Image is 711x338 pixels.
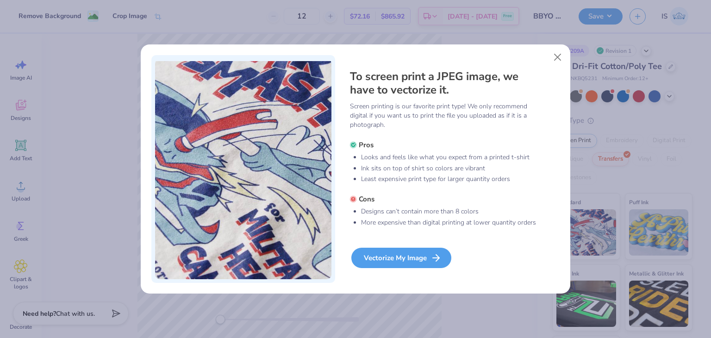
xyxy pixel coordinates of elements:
[350,194,537,204] h5: Cons
[361,153,537,162] li: Looks and feels like what you expect from a printed t-shirt
[350,102,537,130] p: Screen printing is our favorite print type! We only recommend digital if you want us to print the...
[361,175,537,184] li: Least expensive print type for larger quantity orders
[361,207,537,216] li: Designs can’t contain more than 8 colors
[351,248,451,268] div: Vectorize My Image
[549,49,567,66] button: Close
[361,218,537,227] li: More expensive than digital printing at lower quantity orders
[350,140,537,150] h5: Pros
[361,164,537,173] li: Ink sits on top of shirt so colors are vibrant
[350,70,537,97] h4: To screen print a JPEG image, we have to vectorize it.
